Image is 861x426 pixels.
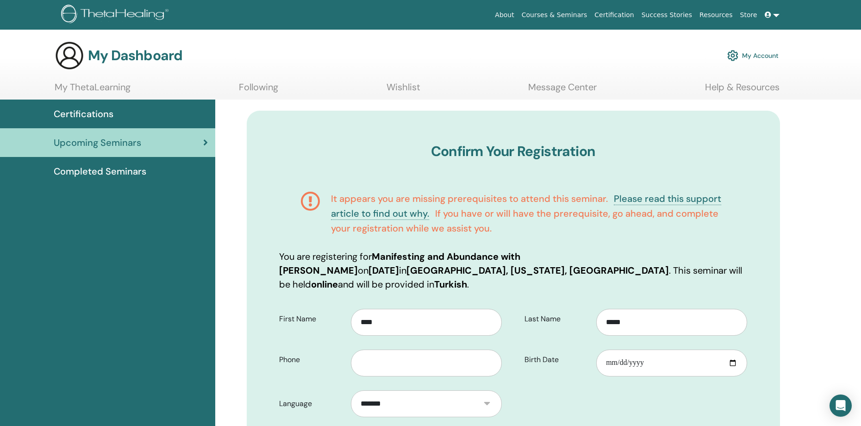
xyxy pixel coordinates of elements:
[54,136,141,150] span: Upcoming Seminars
[518,6,591,24] a: Courses & Seminars
[638,6,696,24] a: Success Stories
[311,278,338,290] b: online
[55,81,131,100] a: My ThetaLearning
[272,310,351,328] label: First Name
[55,41,84,70] img: generic-user-icon.jpg
[239,81,278,100] a: Following
[88,47,182,64] h3: My Dashboard
[279,250,748,291] p: You are registering for on in . This seminar will be held and will be provided in .
[434,278,467,290] b: Turkish
[61,5,172,25] img: logo.png
[518,310,597,328] label: Last Name
[54,164,146,178] span: Completed Seminars
[54,107,113,121] span: Certifications
[272,351,351,369] label: Phone
[528,81,597,100] a: Message Center
[387,81,420,100] a: Wishlist
[279,251,520,276] b: Manifesting and Abundance with [PERSON_NAME]
[727,45,779,66] a: My Account
[518,351,597,369] label: Birth Date
[830,395,852,417] div: Open Intercom Messenger
[705,81,780,100] a: Help & Resources
[368,264,399,276] b: [DATE]
[331,207,718,234] span: If you have or will have the prerequisite, go ahead, and complete your registration while we assi...
[406,264,669,276] b: [GEOGRAPHIC_DATA], [US_STATE], [GEOGRAPHIC_DATA]
[279,143,748,160] h3: Confirm Your Registration
[491,6,518,24] a: About
[736,6,761,24] a: Store
[272,395,351,413] label: Language
[591,6,637,24] a: Certification
[331,193,608,205] span: It appears you are missing prerequisites to attend this seminar.
[696,6,736,24] a: Resources
[727,48,738,63] img: cog.svg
